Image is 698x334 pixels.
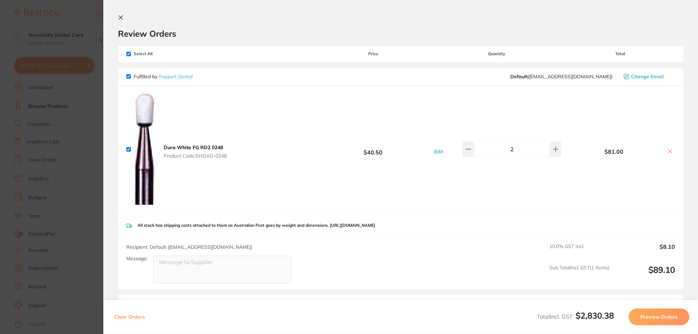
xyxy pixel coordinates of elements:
span: Price [318,51,428,56]
b: $81.00 [565,148,662,155]
b: Default [510,73,528,80]
b: $40.50 [318,143,428,156]
span: Recipient: Default ( [EMAIL_ADDRESS][DOMAIN_NAME] ) [126,244,252,250]
span: Product Code: SHOAD-0248 [164,153,227,159]
button: Preview Orders [629,308,689,325]
span: Quantity [428,51,565,56]
span: Total Incl. GST [537,313,614,320]
button: Clear Orders [112,308,147,325]
button: Dura White FG RD2 0248 Product Code:SHOAD-0248 [162,144,229,159]
p: Fulfilled by [134,74,193,79]
button: Change Email [622,73,675,80]
b: Dura White FG RD2 0248 [164,144,223,151]
span: Select All [126,51,196,56]
span: 10.0 % GST Incl. [549,244,609,259]
b: $2,830.38 [576,310,614,321]
p: All stock has shipping costs attached to them as Australian Post goes by weight and dimensions. [... [138,223,375,228]
output: $89.10 [615,265,675,284]
output: $8.10 [615,244,675,259]
span: Sub Total Incl. GST ( 1 Items) [549,265,609,284]
span: Total [565,51,675,56]
h2: Review Orders [118,28,683,39]
label: Message: [126,256,148,262]
button: Edit [432,148,445,155]
span: Change Email [631,74,664,79]
span: orders@raypurtdental.com.au [510,74,612,79]
img: cXl1c21hMQ [134,92,156,207]
a: Raypurt Dental [159,73,193,80]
